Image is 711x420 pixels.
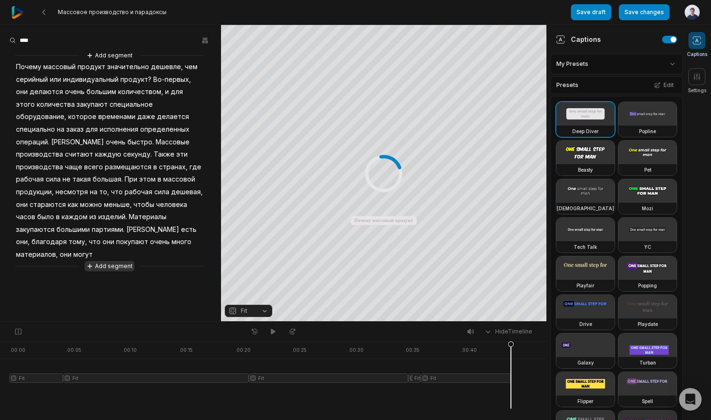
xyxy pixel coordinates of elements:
span: сила [153,186,170,198]
span: производства [15,161,64,174]
h3: Playfair [577,282,594,289]
span: Settings [688,87,706,94]
h3: Playdate [638,320,658,328]
span: делается [156,111,190,123]
button: Save draft [571,4,611,20]
span: массовой [162,173,196,186]
div: Presets [550,76,683,94]
h3: Tech Talk [574,243,597,251]
span: большими [55,223,91,236]
span: производства [15,148,64,161]
span: Fit [241,307,247,315]
h3: YC [644,243,651,251]
span: этом [138,173,157,186]
span: как [67,198,79,211]
h3: Galaxy [577,359,594,366]
span: они [15,198,29,211]
span: изделий. [97,211,128,223]
span: Массовое производство и парадоксы [58,8,166,16]
button: Captions [687,32,707,58]
span: они, [15,236,31,248]
span: которое [67,111,97,123]
span: делаются [29,86,64,98]
span: Captions [687,51,707,58]
h3: Beasty [578,166,593,174]
span: дешевле, [150,61,184,73]
span: они [102,236,115,248]
span: есть [180,223,197,236]
button: Fit [225,305,272,317]
span: [PERSON_NAME] [126,223,180,236]
span: продукт [77,61,106,73]
span: можно [79,198,103,211]
span: специальное [109,98,154,111]
span: закупаются [15,223,55,236]
span: для [170,86,184,98]
span: Также [153,148,175,161]
span: индивидуальный [62,73,119,86]
button: Settings [688,68,706,94]
span: много [171,236,192,248]
h3: Drive [579,320,592,328]
span: на [56,123,65,136]
h3: Pet [644,166,651,174]
span: быстро. [126,136,155,149]
span: чем [184,61,198,73]
span: закупают [76,98,109,111]
span: массовый [42,61,77,73]
span: рабочая [124,186,153,198]
span: материалов, [15,248,59,261]
span: временами [97,111,136,123]
span: из [88,211,97,223]
span: стараются [29,198,67,211]
span: Материалы [128,211,167,223]
span: они [15,86,29,98]
span: благодаря [31,236,68,248]
span: очень [149,236,171,248]
span: считают [64,148,94,161]
span: Массовые [155,136,190,149]
span: рабочая [15,173,45,186]
span: каждую [94,148,122,161]
img: reap [11,6,24,19]
span: было [36,211,55,223]
button: HideTimeline [481,325,535,339]
button: Save changes [619,4,670,20]
span: очень [64,86,86,98]
span: большая. [92,173,124,186]
span: количеством, [117,86,164,98]
span: заказ [65,123,85,136]
span: Почему [15,61,42,73]
div: Open Intercom Messenger [679,388,702,411]
span: эти [175,148,189,161]
span: Во-первых, [152,73,192,86]
h3: Deep Diver [572,127,599,135]
button: Add segment [85,50,134,61]
span: дешевая, [170,186,204,198]
span: странах, [158,161,189,174]
span: серийный [15,73,49,86]
span: или [49,73,62,86]
span: человека [155,198,188,211]
span: продукт? [119,73,152,86]
span: количества [36,98,76,111]
span: в [55,211,61,223]
span: сила [45,173,62,186]
span: что [88,236,102,248]
h3: [DEMOGRAPHIC_DATA] [557,205,614,212]
span: значительно [106,61,150,73]
span: часов [15,211,36,223]
h3: Popping [638,282,657,289]
span: большим [86,86,117,98]
span: на [89,186,98,198]
h3: Popline [639,127,656,135]
span: операций. [15,136,50,149]
span: для [85,123,99,136]
h3: Flipper [577,397,593,405]
span: чтобы [133,198,155,211]
h3: Mozi [642,205,653,212]
span: специально [15,123,56,136]
span: в [152,161,158,174]
span: покупают [115,236,149,248]
span: размещаются [104,161,152,174]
